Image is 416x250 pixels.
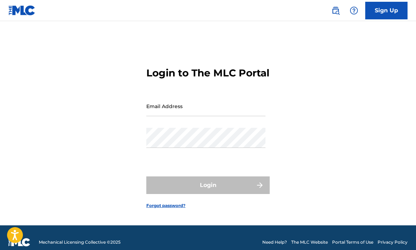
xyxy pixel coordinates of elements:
img: search [331,6,340,15]
a: The MLC Website [291,239,328,245]
img: help [350,6,358,15]
h3: Login to The MLC Portal [146,67,269,79]
img: MLC Logo [8,5,36,15]
span: Mechanical Licensing Collective © 2025 [39,239,121,245]
a: Need Help? [262,239,287,245]
div: Help [347,4,361,18]
a: Privacy Policy [378,239,408,245]
a: Sign Up [365,2,408,19]
a: Forgot password? [146,202,185,209]
a: Public Search [329,4,343,18]
img: logo [8,238,30,246]
a: Portal Terms of Use [332,239,373,245]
